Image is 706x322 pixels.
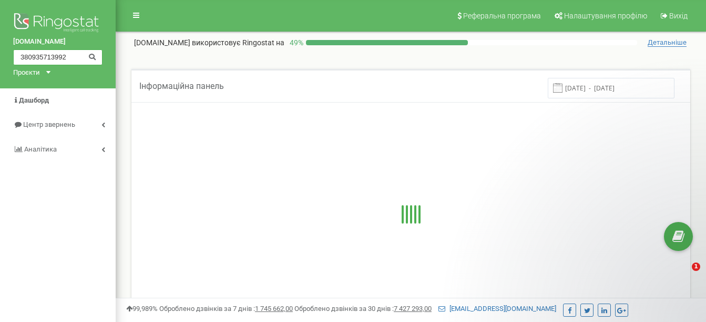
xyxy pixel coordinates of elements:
input: Пошук за номером [13,49,103,65]
iframe: Intercom live chat [670,263,695,288]
span: Оброблено дзвінків за 30 днів : [294,305,432,313]
div: Проєкти [13,68,40,78]
span: 1 [692,263,700,271]
a: [EMAIL_ADDRESS][DOMAIN_NAME] [438,305,556,313]
u: 7 427 293,00 [394,305,432,313]
span: Центр звернень [23,120,75,128]
span: Налаштування профілю [564,12,647,20]
span: Оброблено дзвінків за 7 днів : [159,305,293,313]
span: 99,989% [126,305,158,313]
p: 49 % [284,37,306,48]
span: Аналiтика [24,145,57,153]
span: Інформаційна панель [139,81,224,91]
a: [DOMAIN_NAME] [13,37,103,47]
span: Реферальна програма [463,12,541,20]
img: Ringostat logo [13,11,103,37]
p: [DOMAIN_NAME] [134,37,284,48]
span: використовує Ringostat на [192,38,284,47]
span: Дашборд [19,96,49,104]
span: Вихід [669,12,688,20]
span: Детальніше [648,38,687,47]
u: 1 745 662,00 [255,305,293,313]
